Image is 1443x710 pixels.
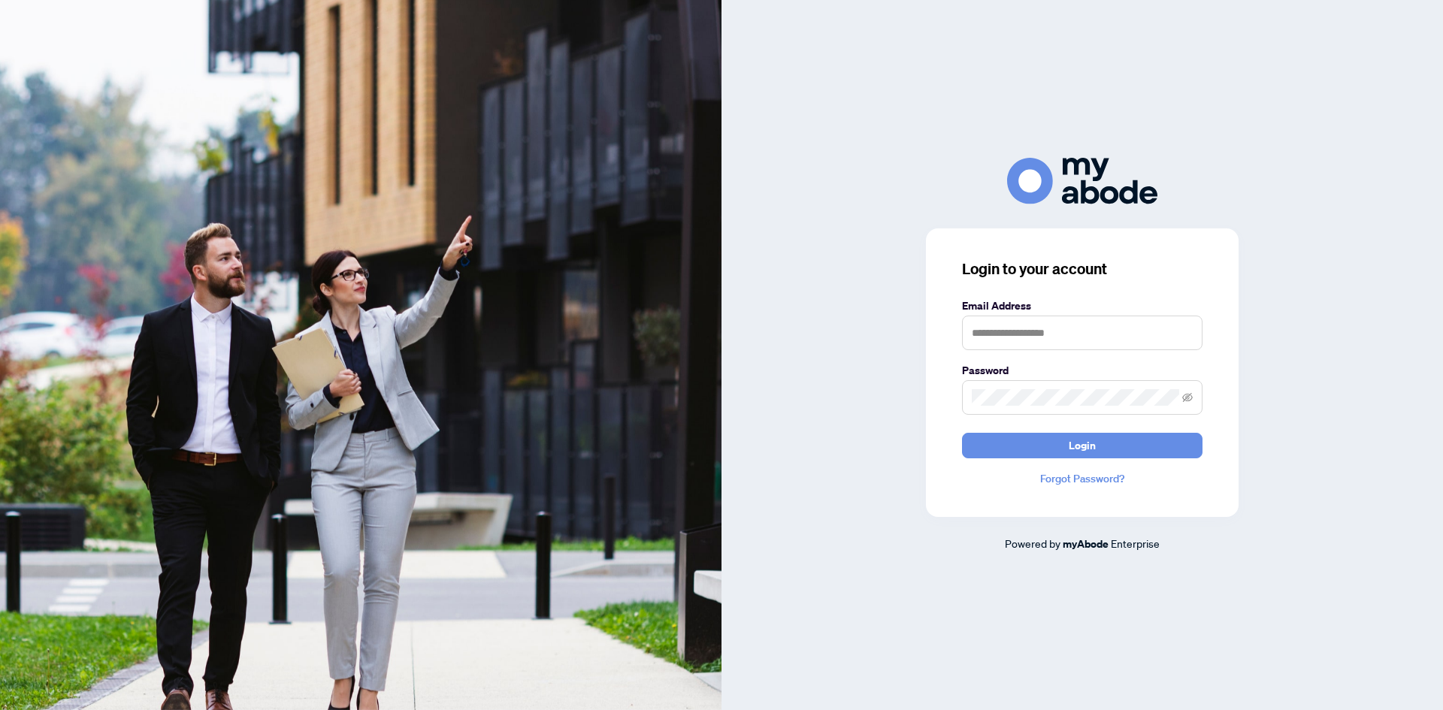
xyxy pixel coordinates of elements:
h3: Login to your account [962,258,1202,279]
span: Enterprise [1111,536,1160,550]
span: Powered by [1005,536,1060,550]
label: Email Address [962,298,1202,314]
span: Login [1069,434,1096,458]
a: myAbode [1063,536,1109,552]
a: Forgot Password? [962,470,1202,487]
img: ma-logo [1007,158,1157,204]
button: Login [962,433,1202,458]
label: Password [962,362,1202,379]
span: eye-invisible [1182,392,1193,403]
